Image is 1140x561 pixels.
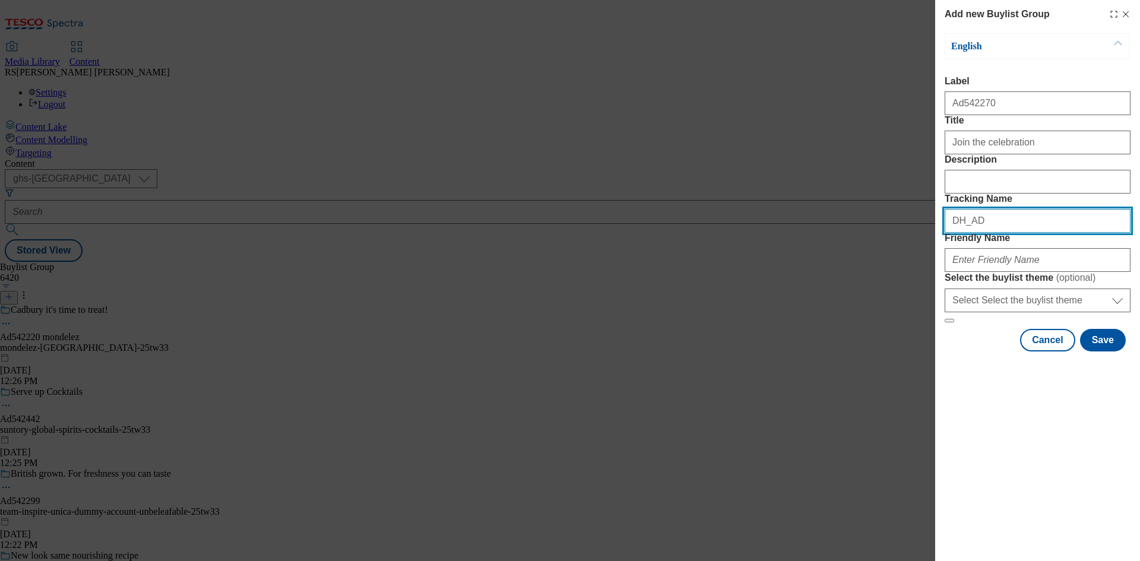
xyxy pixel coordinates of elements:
[1056,272,1096,283] span: ( optional )
[1020,329,1075,351] button: Cancel
[945,154,1130,165] label: Description
[945,7,1050,21] h4: Add new Buylist Group
[945,76,1130,87] label: Label
[945,170,1130,194] input: Enter Description
[945,248,1130,272] input: Enter Friendly Name
[945,115,1130,126] label: Title
[1080,329,1126,351] button: Save
[951,40,1076,52] p: English
[945,209,1130,233] input: Enter Tracking Name
[945,131,1130,154] input: Enter Title
[945,272,1130,284] label: Select the buylist theme
[945,194,1130,204] label: Tracking Name
[945,233,1130,243] label: Friendly Name
[945,91,1130,115] input: Enter Label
